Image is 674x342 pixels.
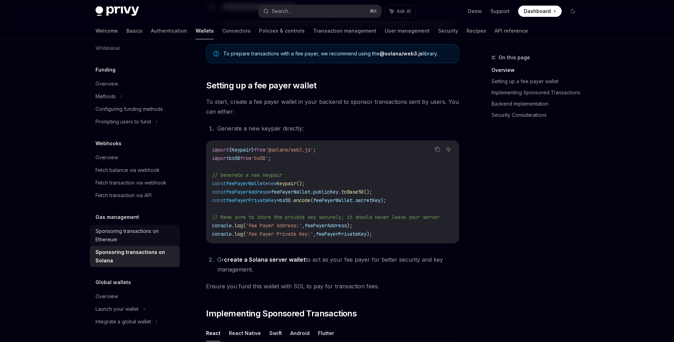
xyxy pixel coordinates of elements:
[310,197,313,203] span: (
[490,8,510,15] a: Support
[567,6,579,17] button: Toggle dark mode
[212,222,232,229] span: console
[370,8,377,14] span: ⌘ K
[151,22,187,39] a: Authentication
[318,325,334,341] button: Flutter
[385,5,416,18] button: Ask AI
[268,189,271,195] span: =
[305,222,347,229] span: feePayerAddress
[90,189,180,202] a: Fetch transaction via API
[364,189,372,195] span: ();
[316,231,366,237] span: feePayerPrivateKey
[385,22,430,39] a: User management
[352,197,355,203] span: .
[232,231,234,237] span: .
[95,105,163,113] div: Configuring funding methods
[206,97,459,116] span: To start, create a fee payer wallet in your backend to sponsor transactions sent by users. You ca...
[229,155,240,161] span: bs58
[224,256,305,263] a: create a Solana server wallet
[212,172,282,178] span: // Generate a new keypair
[95,6,139,16] img: dark logo
[290,325,310,341] button: Android
[491,76,584,87] a: Setting up a fee payer wallet
[95,213,139,221] h5: Gas management
[229,147,232,153] span: {
[215,255,459,274] li: Or to act as your fee payer for better security and key management.
[212,147,229,153] span: import
[498,53,530,62] span: On this page
[491,65,584,76] a: Overview
[95,139,121,148] h5: Webhooks
[518,6,562,17] a: Dashboard
[95,22,118,39] a: Welcome
[95,179,166,187] div: Fetch transaction via webhook
[90,78,180,90] a: Overview
[313,197,352,203] span: feePayerWallet
[444,145,453,154] button: Ask AI
[232,147,251,153] span: Keypair
[95,305,139,313] div: Launch your wallet
[313,147,316,153] span: ;
[258,5,381,18] button: Search...⌘K
[234,222,243,229] span: log
[291,197,293,203] span: .
[338,189,341,195] span: .
[251,155,268,161] span: 'bs58'
[206,80,317,91] span: Setting up a fee payer wallet
[279,197,291,203] span: bs58
[212,189,226,195] span: const
[90,246,180,267] a: Sponsoring transactions on Solana
[313,231,316,237] span: ,
[95,317,151,326] div: Integrate a global wallet
[95,66,115,74] h5: Funding
[268,155,271,161] span: ;
[223,50,452,57] span: To prepare transactions with a fee payer, we recommend using the library.
[95,248,176,265] div: Sponsoring transactions on Solana
[259,22,305,39] a: Policies & controls
[271,189,310,195] span: feePayerWallet
[126,22,143,39] a: Basics
[495,22,528,39] a: API reference
[90,290,180,303] a: Overview
[206,325,220,341] button: React
[379,51,423,57] a: @solana/web3.js
[232,222,234,229] span: .
[206,281,459,291] span: Ensure you fund this wallet with SOL to pay for transaction fees.
[95,153,118,162] div: Overview
[212,231,232,237] span: console
[265,180,268,187] span: =
[272,7,291,15] div: Search...
[212,197,226,203] span: const
[90,176,180,189] a: Fetch transaction via webhook
[246,231,313,237] span: 'Fee Payer Private Key:'
[277,197,279,203] span: =
[313,22,376,39] a: Transaction management
[265,147,313,153] span: '@solana/web3.js'
[90,225,180,246] a: Sponsoring transactions on Ethereum
[366,231,372,237] span: );
[215,123,459,133] li: Generate a new keypair directly:
[268,180,277,187] span: new
[491,87,584,98] a: Implementing Sponsored Transactions
[277,180,296,187] span: Keypair
[243,222,246,229] span: (
[302,222,305,229] span: ,
[491,109,584,121] a: Security Considerations
[355,197,381,203] span: secretKey
[240,155,251,161] span: from
[313,189,338,195] span: publicKey
[234,231,243,237] span: log
[433,145,442,154] button: Copy the contents from the code block
[95,292,118,301] div: Overview
[95,166,160,174] div: Fetch balance via webhook
[226,189,268,195] span: feePayerAddress
[438,22,458,39] a: Security
[226,197,277,203] span: feePayerPrivateKey
[243,231,246,237] span: (
[196,22,214,39] a: Wallets
[468,8,482,15] a: Demo
[212,214,440,220] span: // Make sure to store the private key securely; it should never leave your server
[467,22,486,39] a: Recipes
[254,147,265,153] span: from
[524,8,551,15] span: Dashboard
